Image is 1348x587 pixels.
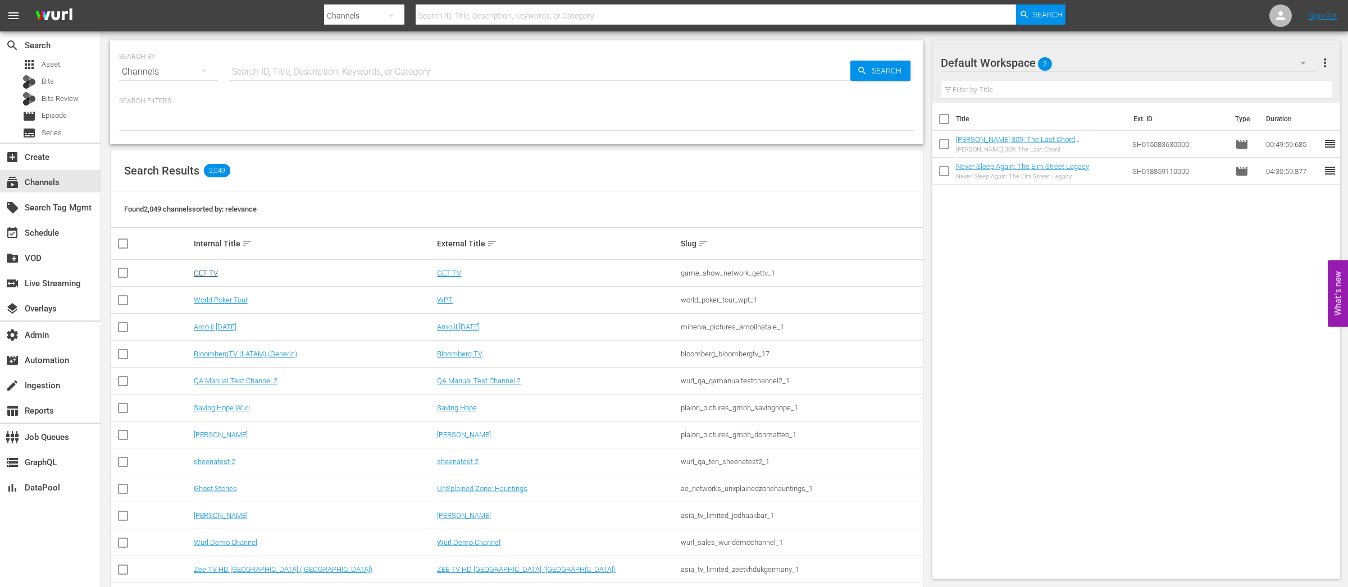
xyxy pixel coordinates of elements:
span: Channels [6,176,19,189]
div: asia_tv_limited_jodhaakbar_1 [681,511,921,520]
div: Bits [22,75,36,89]
button: Search [850,61,910,81]
div: External Title [437,237,677,250]
span: sort [698,239,708,249]
td: 04:30:59.877 [1262,158,1323,185]
span: Search [1033,4,1063,25]
a: [PERSON_NAME] [194,430,248,439]
div: wurl_qa_ten_sheenatest2_1 [681,457,921,466]
a: QA Manual Test Channel 2 [437,377,521,385]
a: ZEE TV HD [GEOGRAPHIC_DATA] ([GEOGRAPHIC_DATA]) [437,565,616,574]
span: Search [867,61,910,81]
a: BloombergTV (LATAM) (Generic) [194,350,297,358]
a: Ghost Stories [194,484,237,493]
span: Reports [6,404,19,418]
span: Automation [6,354,19,367]
th: Duration [1259,103,1327,135]
span: Schedule [6,226,19,240]
div: Never Sleep Again: The Elm Street Legacy [956,173,1089,180]
div: Bits Review [22,92,36,106]
div: Internal Title [194,237,434,250]
span: Admin [6,328,19,342]
div: plaion_pictures_gmbh_donmatteo_1 [681,430,921,439]
a: GET TV [194,269,218,277]
a: World Poker Tour [194,296,248,304]
span: 2 [1038,52,1052,76]
div: game_show_network_gettv_1 [681,269,921,277]
td: SH015083630000 [1128,131,1231,158]
a: Amo il [DATE] [194,323,236,331]
div: Channels [119,56,218,88]
div: plaion_pictures_gmbh_savinghope_1 [681,403,921,412]
span: Create [6,150,19,164]
a: [PERSON_NAME] 309: The Last Chord ([PERSON_NAME] 309: The Last Chord (amc_absolutereality_1_00:50... [956,135,1080,160]
div: asia_tv_limited_zeetvhdukgermany_1 [681,565,921,574]
div: Default Workspace [941,47,1317,79]
span: Live Streaming [6,277,19,290]
div: minerva_pictures_amoilnatale_1 [681,323,921,331]
span: 2,049 [204,164,230,177]
button: Search [1016,4,1065,25]
div: world_poker_tour_wpt_1 [681,296,921,304]
span: Asset [22,58,36,71]
a: WPT [437,296,453,304]
th: Title [956,103,1127,135]
a: [PERSON_NAME] [437,430,491,439]
span: Overlays [6,302,19,315]
a: Saving Hope [437,403,477,412]
div: [PERSON_NAME] 309: The Last Chord [956,146,1123,153]
span: Ingestion [6,379,19,392]
span: Bits [42,76,54,87]
img: ans4CAIJ8jUAAAAAAAAAAAAAAAAAAAAAAAAgQb4GAAAAAAAAAAAAAAAAAAAAAAAAJMjXAAAAAAAAAAAAAAAAAAAAAAAAgAT5G... [27,3,81,29]
a: UnXplained Zone: Hauntings [437,484,527,493]
a: sheenatest 2 [194,457,235,466]
a: Amo il [DATE] [437,323,480,331]
a: QA Manual Test Channel 2 [194,377,277,385]
div: wurl_sales_wurldemochannel_1 [681,538,921,547]
td: 00:49:59.685 [1262,131,1323,158]
span: GraphQL [6,456,19,469]
div: Slug [681,237,921,250]
span: Asset [42,59,60,70]
span: sort [242,239,252,249]
th: Type [1228,103,1259,135]
div: wurl_qa_qamanualtestchannel2_1 [681,377,921,385]
span: Search [6,39,19,52]
span: Episode [22,109,36,123]
span: DataPool [6,481,19,494]
span: Search Results [124,164,199,177]
span: Series [42,127,62,139]
a: Never Sleep Again: The Elm Street Legacy [956,162,1089,171]
span: Bits Review [42,93,79,104]
button: Open Feedback Widget [1328,260,1348,327]
span: Found 2,049 channels sorted by: relevance [124,205,257,213]
span: sort [487,239,497,249]
span: reorder [1323,137,1337,150]
a: Wurl Demo Channel [437,538,500,547]
td: SH018859110000 [1128,158,1231,185]
p: Search Filters: [119,97,914,106]
span: Search Tag Mgmt [6,201,19,214]
span: Episode [42,110,67,121]
div: ae_networks_unxplainedzonehauntings_1 [681,484,921,493]
a: sheenatest 2 [437,457,479,466]
span: menu [7,9,20,22]
span: more_vert [1318,56,1332,70]
span: Episode [1235,164,1249,178]
a: [PERSON_NAME] [437,511,491,520]
a: Bloomberg TV [437,350,482,358]
a: GET TV [437,269,461,277]
a: Sign Out [1308,11,1337,20]
button: more_vert [1318,49,1332,76]
a: [PERSON_NAME] [194,511,248,520]
span: Episode [1235,137,1249,151]
span: Job Queues [6,430,19,444]
span: VOD [6,251,19,265]
div: bloomberg_bloombergtv_17 [681,350,921,358]
a: Saving Hope Wurl [194,403,250,412]
span: reorder [1323,164,1337,177]
a: Wurl Demo Channel [194,538,257,547]
span: Series [22,126,36,140]
a: Zee TV HD [GEOGRAPHIC_DATA] ([GEOGRAPHIC_DATA]) [194,565,372,574]
th: Ext. ID [1127,103,1229,135]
